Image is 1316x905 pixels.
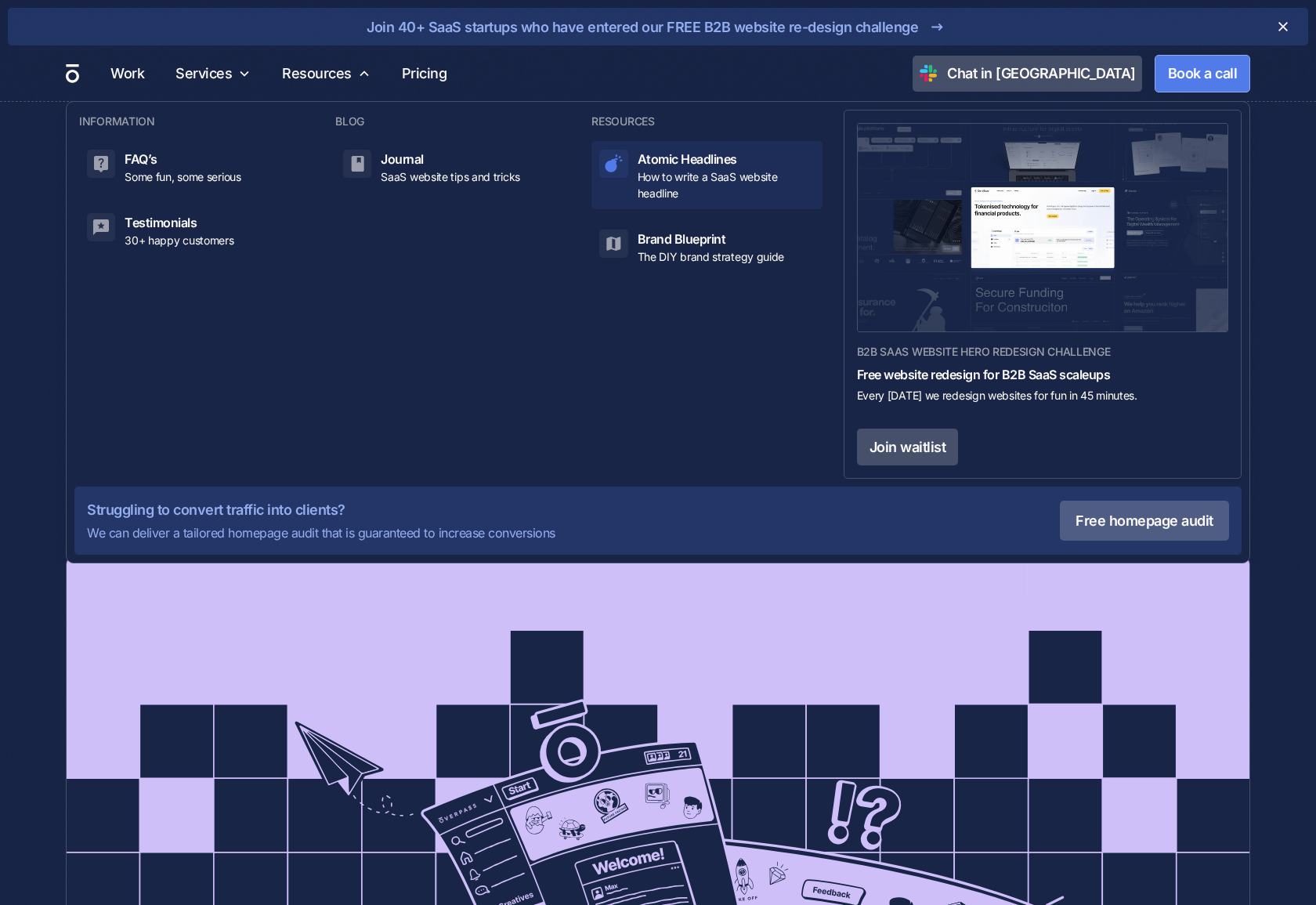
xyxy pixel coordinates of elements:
[282,63,352,84] div: Resources
[169,45,257,101] div: Services
[87,499,345,520] div: Struggling to convert traffic into clients?
[857,387,1228,404] p: Every [DATE] we redesign websites for fun in 45 minutes.
[591,114,822,129] h4: RESOURCES
[125,150,157,168] div: FAQ’s
[125,168,240,185] p: Some fun, some serious
[591,141,822,208] a: Atomic HeadlinesHow to write a SaaS website headline
[591,222,822,273] a: Brand BlueprintThe DIY brand strategy guide
[335,141,566,192] a: JournalSaaS website tips and tricks
[638,248,785,265] p: The DIY brand strategy guide
[58,14,1258,39] a: Join 40+ SaaS startups who have entered our FREE B2B website re-design challenge
[104,58,150,89] a: Work
[857,365,1228,384] div: Free website redesign for B2B SaaS scaleups
[1155,55,1251,92] a: Book a call
[125,213,197,232] div: Testimonials
[638,150,737,168] div: Atomic Headlines
[857,359,1228,410] a: Free website redesign for B2B SaaS scaleupsEvery [DATE] we redesign websites for fun in 45 minutes.
[79,114,310,129] h4: INFORMATION
[947,63,1136,84] div: Chat in [GEOGRAPHIC_DATA]
[381,150,424,168] div: Journal
[79,141,310,192] a: FAQ’sSome fun, some serious
[87,523,555,542] div: We can deliver a tailored homepage audit that is guaranteed to increase conversions
[79,205,310,256] a: Testimonials30+ happy customers
[367,16,918,38] div: Join 40+ SaaS startups who have entered our FREE B2B website re-design challenge
[857,429,959,465] a: Join waitlist
[1060,501,1229,541] a: Free homepage audit
[175,63,232,84] div: Services
[913,56,1142,92] a: Chat in [GEOGRAPHIC_DATA]
[276,45,377,101] div: Resources
[125,232,233,248] p: 30+ happy customers
[66,63,79,84] a: home
[638,168,815,201] p: How to write a SaaS website headline
[335,114,566,129] h4: BLOG
[638,230,726,248] div: Brand Blueprint
[857,345,1228,359] h4: B2B SaaS website hero redesign challenge
[396,58,454,89] a: Pricing
[381,168,520,185] p: SaaS website tips and tricks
